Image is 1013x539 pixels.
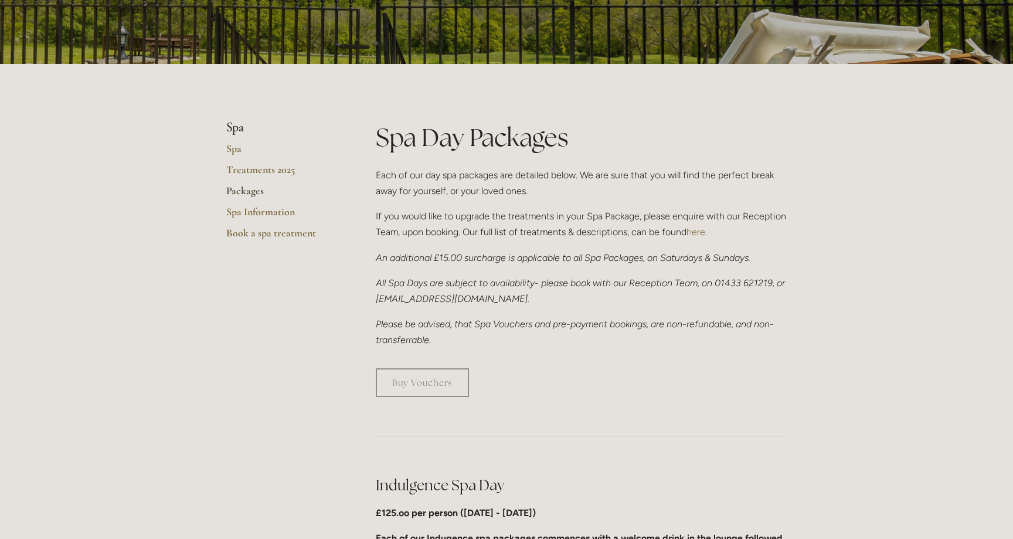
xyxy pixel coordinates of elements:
h1: Spa Day Packages [376,120,787,155]
em: Please be advised, that Spa Vouchers and pre-payment bookings, are non-refundable, and non-transf... [376,318,774,345]
a: Packages [226,184,338,205]
strong: £125.oo per person ([DATE] - [DATE]) [376,507,536,518]
p: If you would like to upgrade the treatments in your Spa Package, please enquire with our Receptio... [376,208,787,240]
em: All Spa Days are subject to availability- please book with our Reception Team, on 01433 621219, o... [376,277,787,304]
a: Buy Vouchers [376,368,469,397]
a: Spa Information [226,205,338,226]
em: An additional £15.00 surcharge is applicable to all Spa Packages, on Saturdays & Sundays. [376,252,750,263]
a: here [686,226,705,238]
li: Spa [226,120,338,135]
a: Book a spa treatment [226,226,338,248]
h2: Indulgence Spa Day [376,475,787,496]
a: Spa [226,142,338,163]
a: Treatments 2025 [226,163,338,184]
p: Each of our day spa packages are detailed below. We are sure that you will find the perfect break... [376,167,787,199]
